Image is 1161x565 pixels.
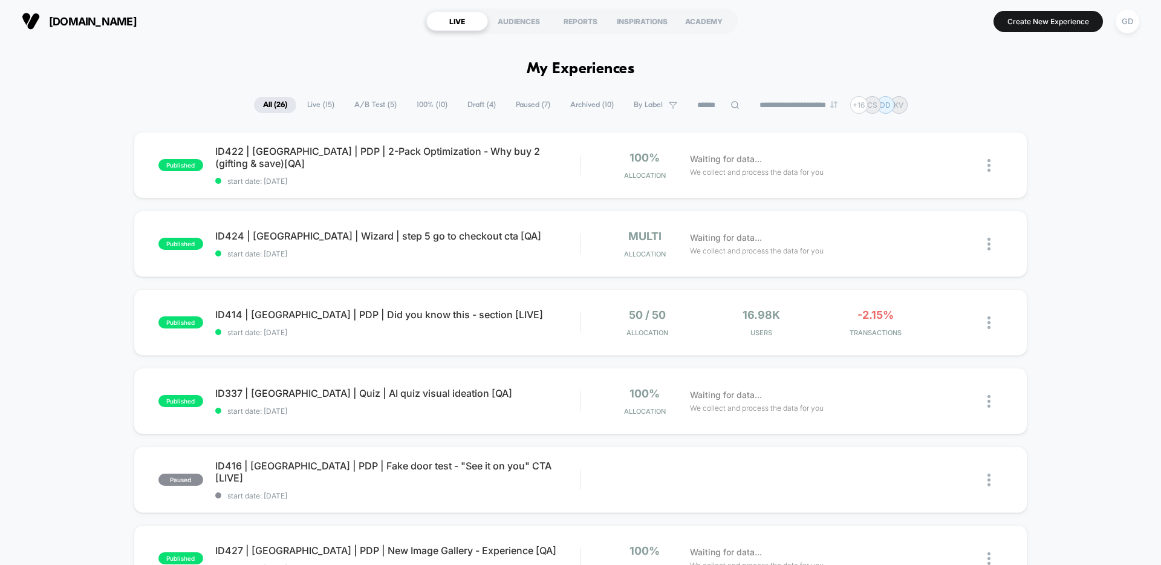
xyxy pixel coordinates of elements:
span: multi [628,230,662,243]
span: Waiting for data... [690,388,762,402]
span: 16.98k [743,309,780,321]
span: published [158,552,203,564]
div: + 16 [850,96,868,114]
div: GD [1116,10,1139,33]
span: Allocation [626,328,668,337]
span: ID427 | [GEOGRAPHIC_DATA] | PDP | New Image Gallery - Experience [QA] [215,544,580,557]
p: DD [880,100,891,109]
span: 50 / 50 [629,309,666,321]
img: Visually logo [22,12,40,30]
span: ID414 | [GEOGRAPHIC_DATA] | PDP | Did you know this - section [LIVE] [215,309,580,321]
span: [DOMAIN_NAME] [49,15,137,28]
img: close [987,552,990,565]
span: ID416 | [GEOGRAPHIC_DATA] | PDP | Fake door test - "See it on you" CTA [LIVE] [215,460,580,484]
span: 100% [629,387,660,400]
div: INSPIRATIONS [611,11,673,31]
img: end [830,101,837,108]
span: Waiting for data... [690,152,762,166]
h1: My Experiences [527,60,635,78]
span: start date: [DATE] [215,177,580,186]
span: start date: [DATE] [215,249,580,258]
span: start date: [DATE] [215,407,580,416]
span: ID424 | [GEOGRAPHIC_DATA] | Wizard | step 5 go to checkout cta [QA] [215,230,580,242]
span: Allocation [624,407,666,416]
span: published [158,395,203,407]
span: start date: [DATE] [215,491,580,500]
img: close [987,474,990,486]
span: Allocation [624,171,666,180]
span: Users [707,328,816,337]
span: We collect and process the data for you [690,402,824,414]
div: AUDIENCES [488,11,550,31]
img: close [987,395,990,408]
span: Waiting for data... [690,546,762,559]
span: Archived ( 10 ) [561,97,623,113]
span: Paused ( 7 ) [507,97,559,113]
span: ID337 | [GEOGRAPHIC_DATA] | Quiz | AI quiz visual ideation [QA] [215,387,580,399]
span: paused [158,474,203,486]
span: published [158,316,203,328]
img: close [987,316,990,329]
span: 100% [629,151,660,164]
button: Create New Experience [994,11,1103,32]
div: REPORTS [550,11,611,31]
button: [DOMAIN_NAME] [18,11,140,31]
button: GD [1112,9,1143,34]
span: TRANSACTIONS [821,328,929,337]
div: ACADEMY [673,11,735,31]
span: start date: [DATE] [215,328,580,337]
span: published [158,238,203,250]
span: A/B Test ( 5 ) [345,97,406,113]
span: Live ( 15 ) [298,97,343,113]
span: Allocation [624,250,666,258]
span: 100% [629,544,660,557]
span: ID422 | [GEOGRAPHIC_DATA] | PDP | 2-Pack Optimization - Why buy 2 (gifting & save)[QA] [215,145,580,169]
span: published [158,159,203,171]
span: We collect and process the data for you [690,166,824,178]
img: close [987,159,990,172]
span: All ( 26 ) [254,97,296,113]
div: LIVE [426,11,488,31]
p: KV [894,100,903,109]
img: close [987,238,990,250]
span: Draft ( 4 ) [458,97,505,113]
span: -2.15% [857,309,894,321]
span: By Label [634,100,663,109]
span: Waiting for data... [690,231,762,244]
span: We collect and process the data for you [690,245,824,256]
p: CS [867,100,877,109]
span: 100% ( 10 ) [408,97,457,113]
